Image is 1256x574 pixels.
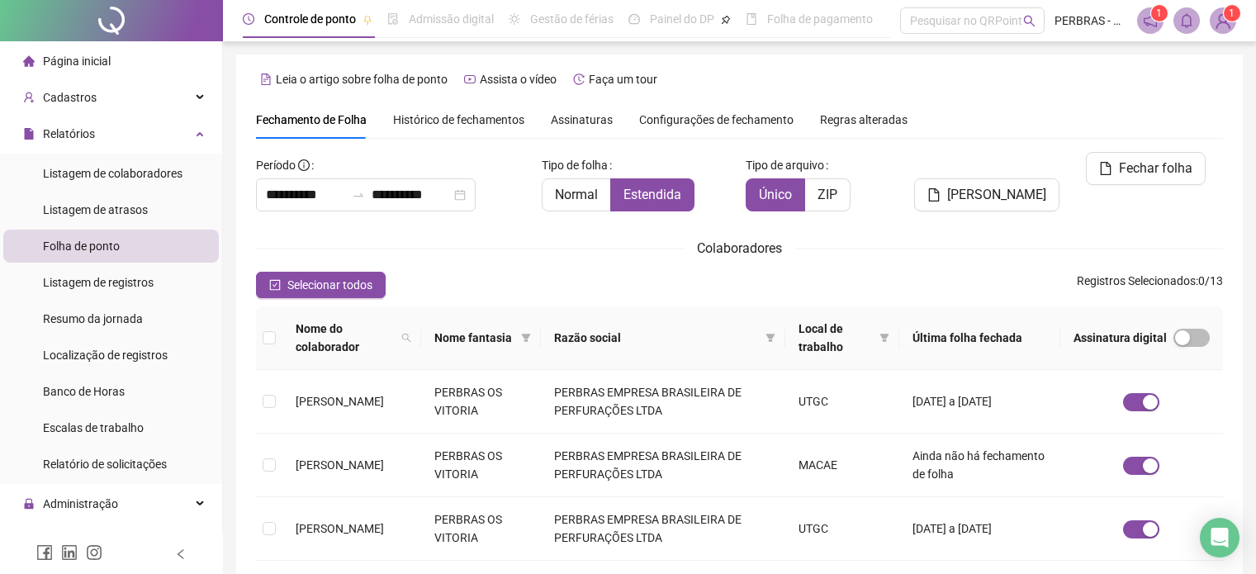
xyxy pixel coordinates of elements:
span: search [401,333,411,343]
span: 1 [1156,7,1162,19]
span: book [746,13,757,25]
span: Cadastros [43,91,97,104]
span: home [23,55,35,67]
span: : 0 / 13 [1077,272,1223,298]
span: Localização de registros [43,349,168,362]
td: PERBRAS EMPRESA BRASILEIRA DE PERFURAÇÕES LTDA [541,497,785,561]
span: Relatório de solicitações [43,458,167,471]
span: user-add [23,92,35,103]
span: Exportações [43,534,107,547]
span: Listagem de colaboradores [43,167,182,180]
span: to [352,188,365,202]
td: PERBRAS EMPRESA BRASILEIRA DE PERFURAÇÕES LTDA [541,370,785,434]
span: filter [521,333,531,343]
span: left [175,548,187,560]
span: dashboard [628,13,640,25]
span: search [1023,15,1036,27]
span: Selecionar todos [287,276,372,294]
span: [PERSON_NAME] [296,395,384,408]
span: Listagem de atrasos [43,203,148,216]
span: [PERSON_NAME] [296,458,384,472]
span: Nome do colaborador [296,320,395,356]
img: 59593 [1211,8,1235,33]
td: PERBRAS OS VITORIA [421,434,541,497]
span: notification [1143,13,1158,28]
span: Estendida [623,187,681,202]
span: filter [879,333,889,343]
span: Tipo de arquivo [746,156,824,174]
sup: Atualize o seu contato no menu Meus Dados [1224,5,1240,21]
span: lock [23,498,35,510]
span: Assista o vídeo [480,73,557,86]
span: Admissão digital [409,12,494,26]
span: history [573,74,585,85]
span: youtube [464,74,476,85]
span: file [23,128,35,140]
span: Controle de ponto [264,12,356,26]
span: bell [1179,13,1194,28]
span: filter [762,325,779,350]
span: Fechamento de Folha [256,113,367,126]
sup: 1 [1151,5,1168,21]
span: Tipo de folha [542,156,608,174]
span: check-square [269,279,281,291]
span: filter [876,316,893,359]
span: Listagem de registros [43,276,154,289]
span: Folha de ponto [43,240,120,253]
span: [PERSON_NAME] [296,522,384,535]
span: Período [256,159,296,172]
td: PERBRAS OS VITORIA [421,370,541,434]
span: linkedin [61,544,78,561]
td: [DATE] a [DATE] [899,497,1060,561]
span: Gestão de férias [530,12,614,26]
span: file [927,188,941,202]
span: pushpin [363,15,372,25]
span: filter [765,333,775,343]
span: PERBRAS - VITÓRIA [1055,12,1127,30]
td: PERBRAS OS VITORIA [421,497,541,561]
td: MACAE [785,434,899,497]
span: instagram [86,544,102,561]
td: UTGC [785,370,899,434]
span: file-text [260,74,272,85]
span: Escalas de trabalho [43,421,144,434]
div: Open Intercom Messenger [1200,518,1239,557]
span: 1 [1229,7,1235,19]
span: Histórico de fechamentos [393,113,524,126]
td: PERBRAS EMPRESA BRASILEIRA DE PERFURAÇÕES LTDA [541,434,785,497]
td: [DATE] a [DATE] [899,370,1060,434]
span: filter [518,325,534,350]
span: Folha de pagamento [767,12,873,26]
span: file [1099,162,1112,175]
span: Página inicial [43,55,111,68]
button: [PERSON_NAME] [914,178,1059,211]
span: Faça um tour [589,73,657,86]
span: Relatórios [43,127,95,140]
span: Assinaturas [551,114,613,126]
span: Leia o artigo sobre folha de ponto [276,73,448,86]
span: Regras alteradas [820,114,908,126]
span: Local de trabalho [799,320,873,356]
span: search [398,316,415,359]
span: ZIP [818,187,837,202]
span: Registros Selecionados [1077,274,1196,287]
span: facebook [36,544,53,561]
span: Resumo da jornada [43,312,143,325]
span: info-circle [298,159,310,171]
span: Único [759,187,792,202]
span: Administração [43,497,118,510]
td: UTGC [785,497,899,561]
span: clock-circle [243,13,254,25]
span: Normal [555,187,598,202]
span: [PERSON_NAME] [947,185,1046,205]
span: Painel do DP [650,12,714,26]
button: Fechar folha [1086,152,1206,185]
span: Fechar folha [1119,159,1192,178]
span: sun [509,13,520,25]
span: Banco de Horas [43,385,125,398]
span: Configurações de fechamento [639,114,794,126]
span: Nome fantasia [434,329,514,347]
span: Ainda não há fechamento de folha [912,449,1045,481]
button: Selecionar todos [256,272,386,298]
span: Razão social [554,329,759,347]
